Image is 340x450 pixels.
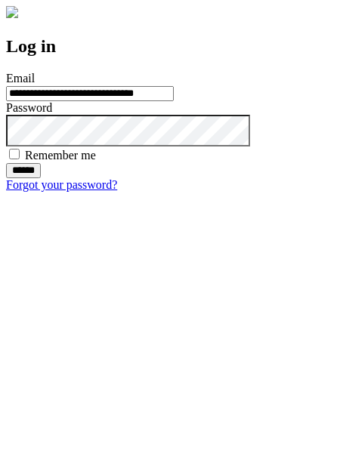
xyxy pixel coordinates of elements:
[6,72,35,85] label: Email
[6,6,18,18] img: logo-4e3dc11c47720685a147b03b5a06dd966a58ff35d612b21f08c02c0306f2b779.png
[6,101,52,114] label: Password
[25,149,96,162] label: Remember me
[6,36,334,57] h2: Log in
[6,178,117,191] a: Forgot your password?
